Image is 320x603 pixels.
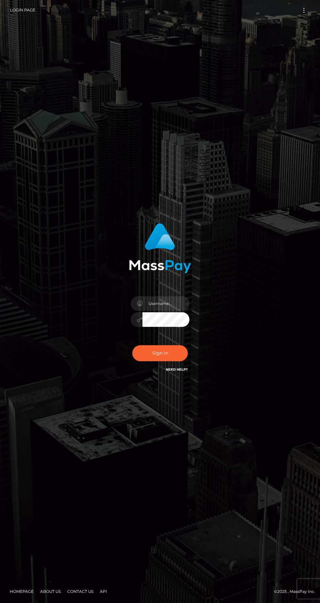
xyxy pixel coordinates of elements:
a: Homepage [7,586,36,596]
a: Need Help? [166,367,188,372]
input: Username... [142,296,189,311]
img: MassPay Login [129,223,191,273]
button: Toggle navigation [298,6,310,15]
a: Contact Us [65,586,96,596]
button: Sign in [132,345,188,361]
div: © 2025 , MassPay Inc. [5,588,315,595]
a: About Us [38,586,63,596]
a: API [97,586,110,596]
a: Login Page [10,3,35,17]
